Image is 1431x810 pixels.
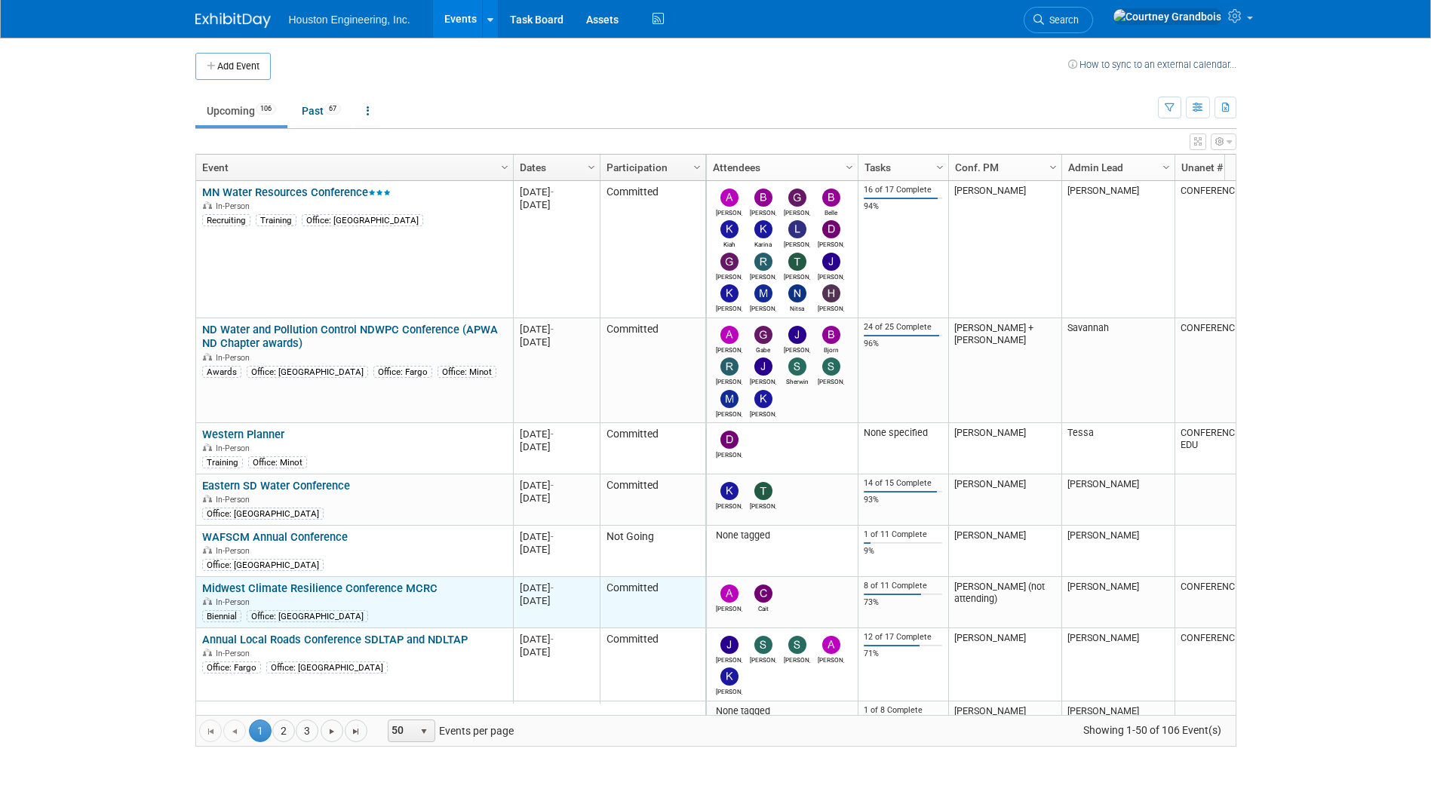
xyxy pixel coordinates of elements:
a: 2 [272,719,295,742]
div: Sarah Sesselman [818,376,844,385]
img: Griffin McComas [788,189,806,207]
div: [DATE] [520,633,593,646]
a: Dates [520,155,590,180]
div: Tim Erickson [784,271,810,281]
img: Josephine Khan [822,253,840,271]
td: [PERSON_NAME] [1061,526,1175,577]
td: [PERSON_NAME] [1061,181,1175,318]
div: Cait Caswell [750,603,776,612]
span: 50 [388,720,414,741]
a: Past67 [290,97,352,125]
div: 73% [864,597,942,608]
div: Haley Plessel [818,302,844,312]
td: CONFERENCE-0044 [1175,577,1288,628]
a: Column Settings [1045,155,1061,177]
div: 16 of 17 Complete [864,185,942,195]
td: [PERSON_NAME] [948,701,1061,767]
span: Go to the next page [326,726,338,738]
div: 96% [864,339,942,349]
div: Biennial [202,610,241,622]
span: In-Person [216,353,254,363]
div: Matteo Bellazzini [750,302,776,312]
span: Column Settings [585,161,597,173]
div: Sam Trebilcock [784,654,810,664]
span: - [551,480,554,491]
div: Bjorn Berg [818,344,844,354]
div: Sherwin Wanner [784,376,810,385]
div: Josh Hengel [750,376,776,385]
div: 12 of 17 Complete [864,632,942,643]
a: Column Settings [841,155,858,177]
img: Sherwin Wanner [788,357,806,376]
td: Committed [600,318,705,423]
a: How to sync to an external calendar... [1068,59,1236,70]
div: Joe Reiter [784,344,810,354]
img: Kiah Sagami [720,220,739,238]
span: In-Person [216,546,254,556]
div: 9% [864,546,942,557]
a: Event [202,155,503,180]
div: 94% [864,201,942,212]
div: [DATE] [520,594,593,607]
td: [PERSON_NAME] (not attending) [948,577,1061,628]
div: Belle Reeve [818,207,844,216]
img: Gabe Bladow [754,326,772,344]
img: In-Person Event [203,201,212,209]
span: Go to the previous page [229,726,241,738]
a: Column Settings [932,155,948,177]
td: [PERSON_NAME] + [PERSON_NAME] [948,318,1061,423]
span: In-Person [216,649,254,658]
span: Column Settings [843,161,855,173]
span: In-Person [216,495,254,505]
img: Sam Trebilcock [788,636,806,654]
div: Michael Love [716,408,742,418]
div: Kyle Ten Napel [716,686,742,695]
div: Kyle Werning [716,500,742,510]
td: [PERSON_NAME] [1061,628,1175,701]
div: None specified [864,427,942,439]
td: Not Going [600,701,705,767]
div: Kiah Sagami [716,238,742,248]
a: Column Settings [583,155,600,177]
div: [DATE] [520,186,593,198]
a: Go to the first page [199,719,222,742]
img: Bret Zimmerman [754,189,772,207]
img: In-Person Event [203,495,212,502]
div: Office: Minot [438,366,496,378]
td: CONFERENCE-0023 [1175,318,1288,423]
div: Office: Minot [248,456,307,468]
img: Kyle Ten Napel [720,667,739,686]
a: Column Settings [1158,155,1175,177]
div: Griffin McComas [784,207,810,216]
td: CONFERENCE-0008 [1175,628,1288,701]
span: Showing 1-50 of 106 Event(s) [1069,719,1235,741]
a: Column Settings [496,155,513,177]
div: None tagged [712,529,852,542]
td: Tessa [1061,423,1175,474]
span: Houston Engineering, Inc. [289,14,410,26]
div: Drew Kessler [818,238,844,248]
div: Recruiting [202,214,250,226]
div: Adam Walker [818,654,844,664]
img: Cait Caswell [754,584,772,603]
span: Column Settings [1160,161,1172,173]
div: [DATE] [520,428,593,440]
img: In-Person Event [203,353,212,361]
span: 1 [249,719,272,742]
span: In-Person [216,597,254,607]
div: Josephine Khan [818,271,844,281]
img: Matteo Bellazzini [754,284,772,302]
div: [DATE] [520,440,593,453]
td: Committed [600,577,705,628]
div: Donna Bye [716,449,742,459]
img: Adam Walker [822,636,840,654]
a: Midwest Climate Resilience Conference MCRC [202,581,438,595]
span: Column Settings [499,161,511,173]
div: Alex Schmidt [716,603,742,612]
img: Donna Bye [720,431,739,449]
span: In-Person [216,443,254,453]
div: Office: Fargo [373,366,432,378]
img: Josh Johnson [720,636,739,654]
div: [DATE] [520,198,593,211]
span: In-Person [216,201,254,211]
